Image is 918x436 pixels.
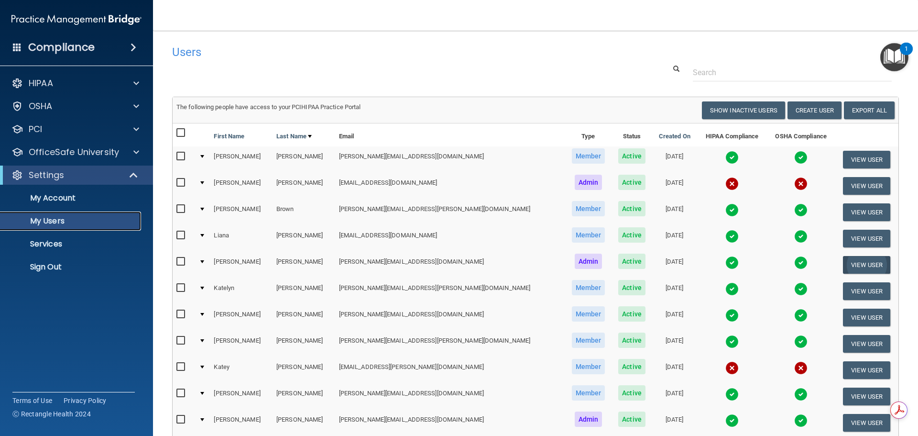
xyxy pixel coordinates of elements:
td: [DATE] [652,225,697,252]
td: [PERSON_NAME] [210,173,273,199]
img: tick.e7d51cea.svg [725,388,739,401]
td: [PERSON_NAME] [273,252,335,278]
td: Katey [210,357,273,383]
img: tick.e7d51cea.svg [725,151,739,164]
a: PCI [11,123,139,135]
td: [PERSON_NAME] [210,146,273,173]
h4: Compliance [28,41,95,54]
img: cross.ca9f0e7f.svg [794,361,808,375]
span: Member [572,227,605,243]
img: cross.ca9f0e7f.svg [794,177,808,190]
p: Services [6,239,137,249]
button: View User [843,335,890,353]
td: [PERSON_NAME] [273,410,335,436]
span: Member [572,280,605,295]
td: [PERSON_NAME] [273,304,335,331]
a: Export All [844,101,895,119]
span: Active [618,148,645,164]
td: [PERSON_NAME][EMAIL_ADDRESS][DOMAIN_NAME] [335,383,565,410]
td: [PERSON_NAME][EMAIL_ADDRESS][PERSON_NAME][DOMAIN_NAME] [335,278,565,304]
span: Admin [575,175,602,190]
td: [PERSON_NAME][EMAIL_ADDRESS][DOMAIN_NAME] [335,304,565,331]
img: PMB logo [11,10,142,29]
td: [EMAIL_ADDRESS][DOMAIN_NAME] [335,173,565,199]
button: View User [843,256,890,274]
td: [PERSON_NAME] [210,199,273,225]
button: View User [843,177,890,195]
img: cross.ca9f0e7f.svg [725,177,739,190]
a: First Name [214,131,244,142]
span: The following people have access to your PCIHIPAA Practice Portal [176,103,361,111]
button: View User [843,414,890,432]
td: [PERSON_NAME] [273,146,335,173]
a: Settings [11,169,139,181]
th: Status [612,123,652,146]
td: [DATE] [652,199,697,225]
button: Create User [787,101,841,119]
span: Active [618,412,645,427]
img: tick.e7d51cea.svg [794,282,808,296]
a: Terms of Use [12,396,52,405]
td: [DATE] [652,331,697,357]
td: [EMAIL_ADDRESS][DOMAIN_NAME] [335,225,565,252]
span: Active [618,227,645,243]
img: tick.e7d51cea.svg [725,414,739,427]
td: [PERSON_NAME] [273,225,335,252]
p: OSHA [29,101,53,112]
a: OfficeSafe University [11,146,139,158]
span: Active [618,385,645,401]
td: [PERSON_NAME] [273,278,335,304]
td: [PERSON_NAME][EMAIL_ADDRESS][PERSON_NAME][DOMAIN_NAME] [335,331,565,357]
button: View User [843,282,890,300]
td: [PERSON_NAME] [273,357,335,383]
button: View User [843,230,890,247]
img: tick.e7d51cea.svg [794,335,808,348]
div: 1 [905,49,908,61]
span: Member [572,359,605,374]
img: tick.e7d51cea.svg [794,230,808,243]
td: [PERSON_NAME] [210,304,273,331]
td: [DATE] [652,410,697,436]
button: Show Inactive Users [702,101,785,119]
input: Search [693,64,892,81]
td: [DATE] [652,278,697,304]
td: [EMAIL_ADDRESS][PERSON_NAME][DOMAIN_NAME] [335,357,565,383]
td: [PERSON_NAME] [273,331,335,357]
td: Katelyn [210,278,273,304]
img: tick.e7d51cea.svg [794,203,808,217]
span: Member [572,201,605,216]
img: tick.e7d51cea.svg [725,309,739,322]
span: Member [572,385,605,401]
img: tick.e7d51cea.svg [725,230,739,243]
p: My Users [6,216,137,226]
a: Last Name [276,131,312,142]
td: [PERSON_NAME] [273,383,335,410]
a: OSHA [11,101,139,112]
th: Email [335,123,565,146]
td: Liana [210,225,273,252]
img: tick.e7d51cea.svg [794,414,808,427]
td: [PERSON_NAME][EMAIL_ADDRESS][DOMAIN_NAME] [335,252,565,278]
span: Active [618,306,645,322]
span: Ⓒ Rectangle Health 2024 [12,409,91,419]
span: Admin [575,254,602,269]
img: tick.e7d51cea.svg [794,388,808,401]
p: HIPAA [29,78,53,89]
button: Open Resource Center, 1 new notification [880,43,908,71]
img: tick.e7d51cea.svg [725,203,739,217]
a: Created On [659,131,690,142]
td: [PERSON_NAME] [210,383,273,410]
td: [DATE] [652,252,697,278]
img: tick.e7d51cea.svg [725,335,739,348]
button: View User [843,151,890,168]
th: OSHA Compliance [767,123,835,146]
td: [PERSON_NAME] [210,410,273,436]
a: HIPAA [11,78,139,89]
a: Privacy Policy [64,396,107,405]
img: tick.e7d51cea.svg [725,256,739,269]
td: [DATE] [652,357,697,383]
span: Member [572,148,605,164]
span: Active [618,359,645,374]
span: Active [618,201,645,216]
td: [DATE] [652,146,697,173]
